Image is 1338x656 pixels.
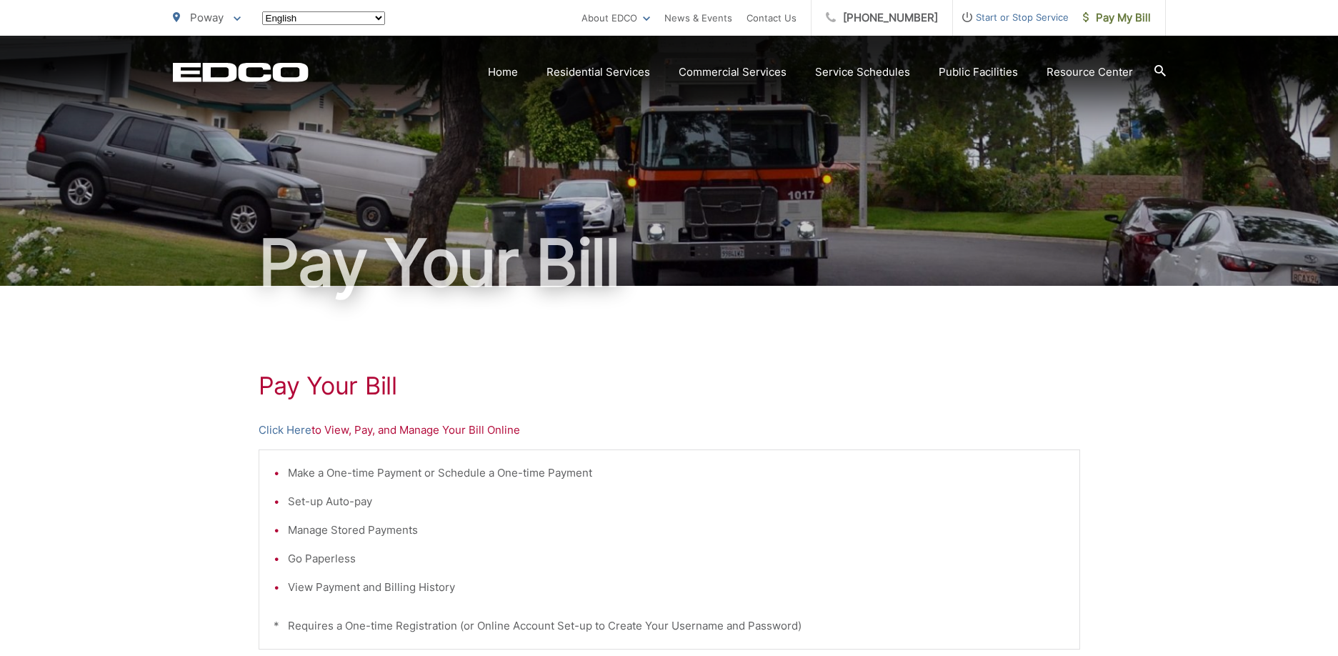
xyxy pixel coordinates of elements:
[259,372,1080,400] h1: Pay Your Bill
[1047,64,1133,81] a: Resource Center
[288,579,1065,596] li: View Payment and Billing History
[288,493,1065,510] li: Set-up Auto-pay
[1083,9,1151,26] span: Pay My Bill
[259,422,311,439] a: Click Here
[939,64,1018,81] a: Public Facilities
[288,464,1065,482] li: Make a One-time Payment or Schedule a One-time Payment
[173,62,309,82] a: EDCD logo. Return to the homepage.
[488,64,518,81] a: Home
[190,11,224,24] span: Poway
[288,550,1065,567] li: Go Paperless
[747,9,797,26] a: Contact Us
[173,227,1166,299] h1: Pay Your Bill
[581,9,650,26] a: About EDCO
[546,64,650,81] a: Residential Services
[262,11,385,25] select: Select a language
[815,64,910,81] a: Service Schedules
[664,9,732,26] a: News & Events
[288,522,1065,539] li: Manage Stored Payments
[274,617,1065,635] p: * Requires a One-time Registration (or Online Account Set-up to Create Your Username and Password)
[679,64,787,81] a: Commercial Services
[259,422,1080,439] p: to View, Pay, and Manage Your Bill Online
